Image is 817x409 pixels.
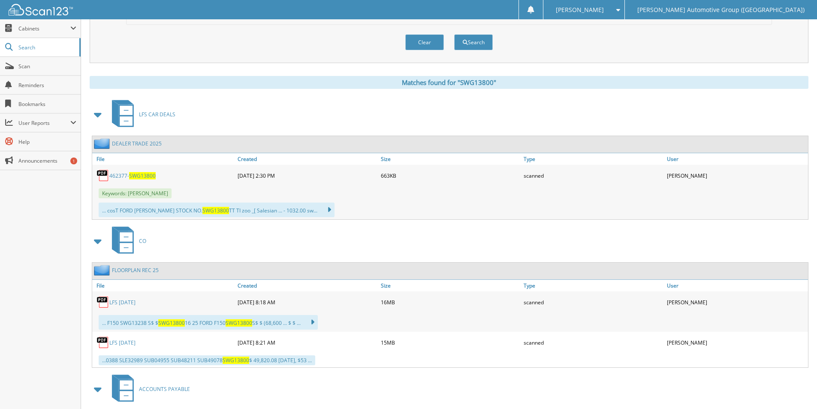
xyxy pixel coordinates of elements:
[18,157,76,164] span: Announcements
[379,280,522,291] a: Size
[522,167,665,184] div: scanned
[92,153,235,165] a: File
[665,334,808,351] div: [PERSON_NAME]
[405,34,444,50] button: Clear
[109,339,136,346] a: LFS [DATE]
[665,280,808,291] a: User
[94,265,112,276] img: folder2.png
[522,334,665,351] div: scanned
[112,267,159,274] a: FLOORPLAN REC 25
[637,7,805,12] span: [PERSON_NAME] Automotive Group ([GEOGRAPHIC_DATA])
[90,76,808,89] div: Matches found for "SWG13800"
[522,294,665,311] div: scanned
[235,334,379,351] div: [DATE] 8:21 AM
[99,315,318,330] div: ... F150 SWG13238 S$ $ 16 25 FORD F150 S$ $ (68,600 ... $ $ ...
[665,153,808,165] a: User
[139,385,190,393] span: ACCOUNTS PAYABLE
[94,138,112,149] img: folder2.png
[109,172,156,179] a: 462377-SWG13800
[96,296,109,309] img: PDF.png
[9,4,73,15] img: scan123-logo-white.svg
[665,167,808,184] div: [PERSON_NAME]
[99,203,335,217] div: ... cosT FORD [PERSON_NAME] STOCK NO. TT TI zoo _[ Salesian ... - 1032.00 sw...
[235,280,379,291] a: Created
[223,357,249,364] span: SWG13800
[112,140,162,147] a: DEALER TRADE 2025
[18,25,70,32] span: Cabinets
[139,111,175,118] span: LFS CAR DEALS
[774,368,817,409] iframe: Chat Widget
[70,158,77,164] div: 1
[18,138,76,145] span: Help
[235,153,379,165] a: Created
[379,294,522,311] div: 16MB
[379,334,522,351] div: 15MB
[665,294,808,311] div: [PERSON_NAME]
[18,119,70,127] span: User Reports
[129,172,156,179] span: SWG13800
[96,169,109,182] img: PDF.png
[556,7,604,12] span: [PERSON_NAME]
[18,82,76,89] span: Reminders
[202,207,229,214] span: SWG13800
[109,299,136,306] a: LFS [DATE]
[18,100,76,108] span: Bookmarks
[18,44,75,51] span: Search
[522,153,665,165] a: Type
[235,294,379,311] div: [DATE] 8:18 AM
[96,336,109,349] img: PDF.png
[522,280,665,291] a: Type
[379,153,522,165] a: Size
[99,188,172,198] span: Keywords: [PERSON_NAME]
[454,34,493,50] button: Search
[139,237,146,245] span: CO
[235,167,379,184] div: [DATE] 2:30 PM
[18,63,76,70] span: Scan
[158,319,185,327] span: SWG13800
[107,372,190,406] a: ACCOUNTS PAYABLE
[92,280,235,291] a: File
[379,167,522,184] div: 663KB
[99,355,315,365] div: ...0388 SLE32989 SUB04955 SUB48211 SUB49078 $ 49,820.08 [DATE], $53 ...
[107,97,175,131] a: LFS CAR DEALS
[226,319,252,327] span: SWG13800
[107,224,146,258] a: CO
